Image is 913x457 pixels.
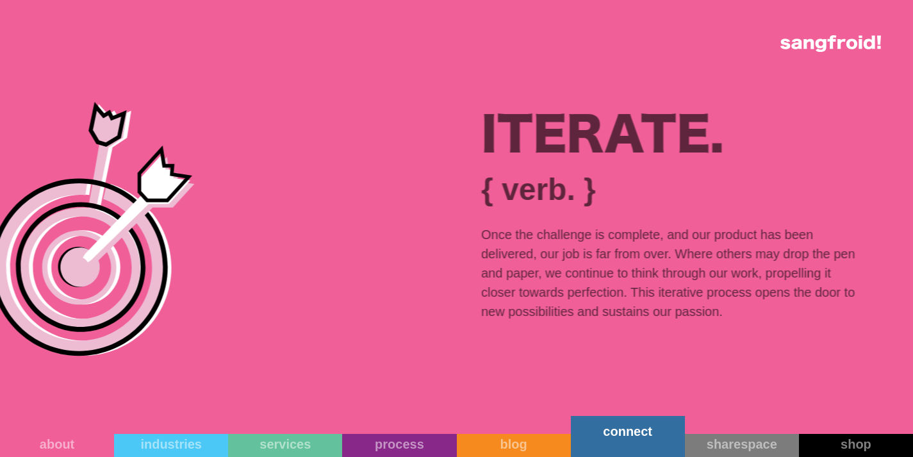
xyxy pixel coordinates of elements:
[571,424,685,439] div: connect
[481,167,596,210] div: { verb. }
[799,436,913,452] div: shop
[114,436,228,452] div: industries
[75,144,194,272] img: This is an image of dart arrow.
[799,434,913,457] a: shop
[457,434,571,457] a: blog
[685,434,799,457] a: sharespace
[457,436,571,452] div: blog
[685,436,799,452] div: sharespace
[498,242,536,249] a: privacy policy
[228,436,342,452] div: services
[228,434,342,457] a: services
[571,416,685,457] a: connect
[342,434,456,457] a: process
[342,436,456,452] div: process
[481,224,855,320] p: Once the challenge is complete, and our product has been delivered, our job is far from over. Whe...
[114,434,228,457] a: industries
[481,110,724,163] h2: ITERATE.
[780,35,881,52] img: logo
